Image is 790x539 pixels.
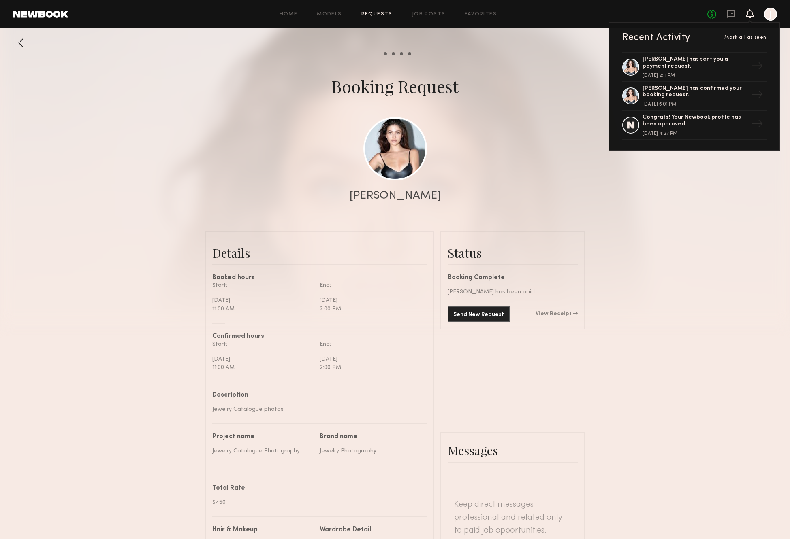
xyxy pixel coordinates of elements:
a: Home [280,12,298,17]
div: Start: [212,281,314,290]
div: 2:00 PM [320,363,421,372]
div: End: [320,340,421,348]
div: [PERSON_NAME] has been paid. [448,288,578,296]
div: Jewelry Catalogue Photography [212,447,314,455]
div: Project name [212,434,314,440]
div: 11:00 AM [212,363,314,372]
a: [PERSON_NAME] has confirmed your booking request.[DATE] 5:01 PM→ [622,82,767,111]
a: Job Posts [412,12,446,17]
div: Congrats! Your Newbook profile has been approved. [643,114,748,128]
a: J [764,8,777,21]
div: Hair & Makeup [212,527,258,533]
span: Mark all as seen [724,35,767,40]
div: Start: [212,340,314,348]
div: End: [320,281,421,290]
div: Booking Complete [448,275,578,281]
div: [DATE] [320,296,421,305]
div: Status [448,245,578,261]
div: Description [212,392,421,399]
div: Messages [448,442,578,458]
a: Models [317,12,342,17]
div: → [748,115,767,136]
div: [DATE] 2:11 PM [643,73,748,78]
div: 2:00 PM [320,305,421,313]
a: Congrats! Your Newbook profile has been approved.[DATE] 4:27 PM→ [622,111,767,140]
div: [PERSON_NAME] [350,190,441,202]
div: Booked hours [212,275,427,281]
div: [PERSON_NAME] has sent you a payment request. [643,56,748,70]
div: Jewelry Photography [320,447,421,455]
div: Jewelry Catalogue photos [212,405,421,414]
div: [DATE] [320,355,421,363]
div: → [748,85,767,106]
div: Booking Request [331,75,459,98]
a: Favorites [465,12,497,17]
div: $450 [212,498,421,507]
div: Brand name [320,434,421,440]
a: Requests [361,12,393,17]
div: [DATE] [212,355,314,363]
div: [DATE] [212,296,314,305]
div: 11:00 AM [212,305,314,313]
div: [DATE] 5:01 PM [643,102,748,107]
div: [PERSON_NAME] has confirmed your booking request. [643,85,748,99]
a: View Receipt [536,311,578,317]
div: Wardrobe Detail [320,527,371,533]
div: Total Rate [212,485,421,492]
div: [DATE] 4:27 PM [643,131,748,136]
div: Recent Activity [622,33,690,42]
button: Send New Request [448,306,510,322]
div: Details [212,245,427,261]
a: [PERSON_NAME] has sent you a payment request.[DATE] 2:11 PM→ [622,52,767,82]
div: → [748,57,767,78]
div: Confirmed hours [212,333,427,340]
